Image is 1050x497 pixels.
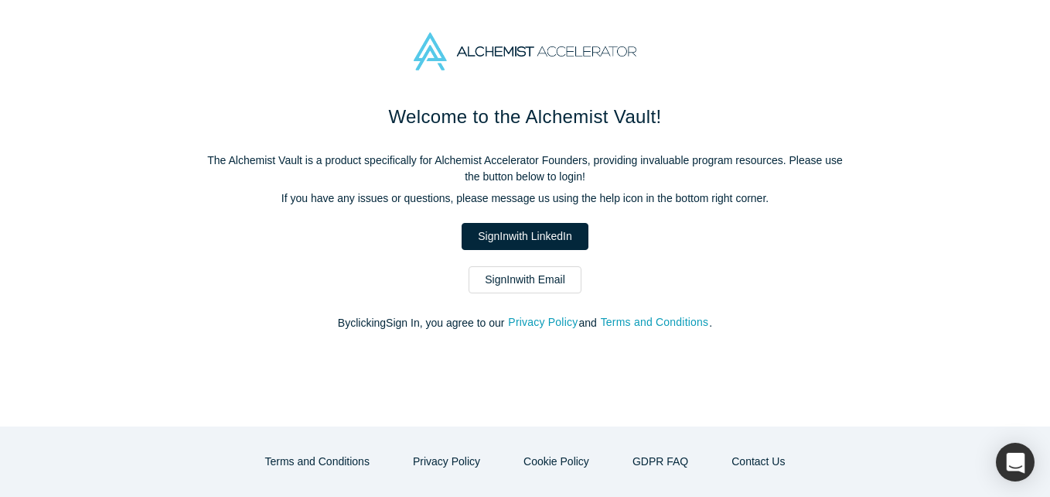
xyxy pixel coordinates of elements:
[600,314,710,331] button: Terms and Conditions
[200,103,850,131] h1: Welcome to the Alchemist Vault!
[616,448,704,475] a: GDPR FAQ
[715,448,801,475] button: Contact Us
[507,314,578,331] button: Privacy Policy
[507,448,605,475] button: Cookie Policy
[414,33,636,70] img: Alchemist Accelerator Logo
[249,448,386,475] button: Terms and Conditions
[200,190,850,207] p: If you have any issues or questions, please message us using the help icon in the bottom right co...
[469,266,581,293] a: SignInwith Email
[462,223,588,250] a: SignInwith LinkedIn
[200,315,850,331] p: By clicking Sign In , you agree to our and .
[397,448,496,475] button: Privacy Policy
[200,153,850,185] p: The Alchemist Vault is a product specifically for Alchemist Accelerator Founders, providing inval...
